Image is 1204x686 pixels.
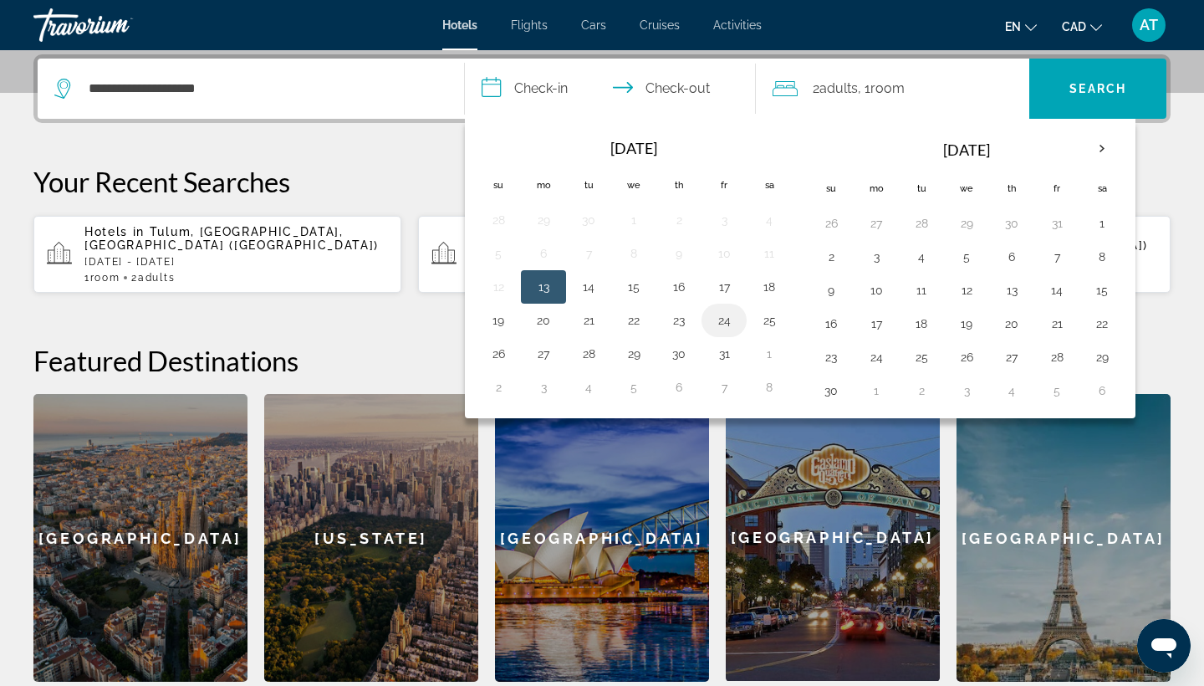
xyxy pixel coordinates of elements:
button: Change language [1005,14,1037,38]
button: Day 11 [756,242,783,265]
button: Day 5 [1043,379,1070,402]
button: Day 3 [953,379,980,402]
button: Day 14 [575,275,602,299]
a: Flights [511,18,548,32]
button: Day 8 [756,376,783,399]
a: Travorium [33,3,201,47]
button: Day 24 [863,346,890,369]
div: [GEOGRAPHIC_DATA] [726,394,940,681]
button: Hotels in Tulum, [GEOGRAPHIC_DATA], [GEOGRAPHIC_DATA] ([GEOGRAPHIC_DATA])[DATE] - [DATE]1Room4Adults [418,215,786,294]
span: Adults [138,272,175,284]
button: Day 16 [818,312,844,335]
button: Day 23 [666,309,692,332]
button: Day 29 [620,342,647,366]
a: Hotels [442,18,477,32]
th: [DATE] [854,130,1079,170]
div: Search widget [38,59,1166,119]
button: Day 27 [863,212,890,235]
button: Day 21 [575,309,602,332]
button: Day 9 [818,279,844,302]
span: Hotels in [84,225,145,238]
iframe: Button to launch messaging window [1137,619,1191,673]
button: Day 25 [756,309,783,332]
button: Day 12 [953,279,980,302]
button: Day 2 [485,376,512,399]
button: Day 28 [1043,346,1070,369]
button: Day 28 [908,212,935,235]
button: Change currency [1062,14,1102,38]
button: Day 21 [1043,312,1070,335]
button: Day 7 [575,242,602,265]
button: Day 4 [575,376,602,399]
button: Day 29 [953,212,980,235]
button: Day 4 [998,379,1025,402]
button: Day 5 [485,242,512,265]
button: Day 7 [1043,245,1070,269]
button: Day 15 [620,275,647,299]
input: Search hotel destination [87,76,439,101]
button: Day 3 [530,376,557,399]
span: 2 [813,77,858,100]
h2: Featured Destinations [33,344,1171,377]
button: Day 27 [998,346,1025,369]
button: Day 6 [1089,379,1115,402]
button: Select check in and out date [465,59,756,119]
button: Day 26 [953,346,980,369]
div: [GEOGRAPHIC_DATA] [33,394,247,682]
button: Day 10 [711,242,737,265]
button: Day 6 [998,245,1025,269]
button: Day 1 [620,208,647,232]
button: Day 5 [953,245,980,269]
button: Day 19 [953,312,980,335]
button: Day 16 [666,275,692,299]
button: Day 22 [620,309,647,332]
a: Cruises [640,18,680,32]
button: Day 12 [485,275,512,299]
button: Day 6 [530,242,557,265]
button: Day 18 [908,312,935,335]
button: Day 7 [711,376,737,399]
span: Search [1069,82,1126,95]
button: Day 29 [530,208,557,232]
a: Activities [713,18,762,32]
span: en [1005,20,1021,33]
div: [GEOGRAPHIC_DATA] [957,394,1171,682]
button: Day 31 [1043,212,1070,235]
div: [GEOGRAPHIC_DATA] [495,394,709,682]
a: San Diego[GEOGRAPHIC_DATA] [726,394,940,682]
button: Day 11 [908,279,935,302]
button: Day 17 [863,312,890,335]
button: Day 15 [1089,279,1115,302]
button: Day 19 [485,309,512,332]
button: Search [1029,59,1166,119]
button: Day 30 [666,342,692,366]
table: Right calendar grid [809,130,1125,407]
button: Day 29 [1089,346,1115,369]
button: Day 25 [908,346,935,369]
span: 1 [84,272,120,284]
button: Day 13 [530,275,557,299]
button: Travelers: 2 adults, 0 children [756,59,1030,119]
button: Day 28 [485,208,512,232]
button: Day 30 [998,212,1025,235]
button: Day 18 [756,275,783,299]
button: Day 1 [863,379,890,402]
button: Day 3 [863,245,890,269]
button: Day 10 [863,279,890,302]
table: Left calendar grid [476,130,792,404]
span: Room [870,80,905,96]
button: Day 14 [1043,279,1070,302]
button: Day 3 [711,208,737,232]
button: Day 9 [666,242,692,265]
span: , 1 [858,77,905,100]
a: Barcelona[GEOGRAPHIC_DATA] [33,394,247,682]
p: [DATE] - [DATE] [84,256,388,268]
a: New York[US_STATE] [264,394,478,682]
button: Day 6 [666,376,692,399]
button: Day 28 [575,342,602,366]
button: Day 8 [620,242,647,265]
th: [DATE] [521,130,747,166]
